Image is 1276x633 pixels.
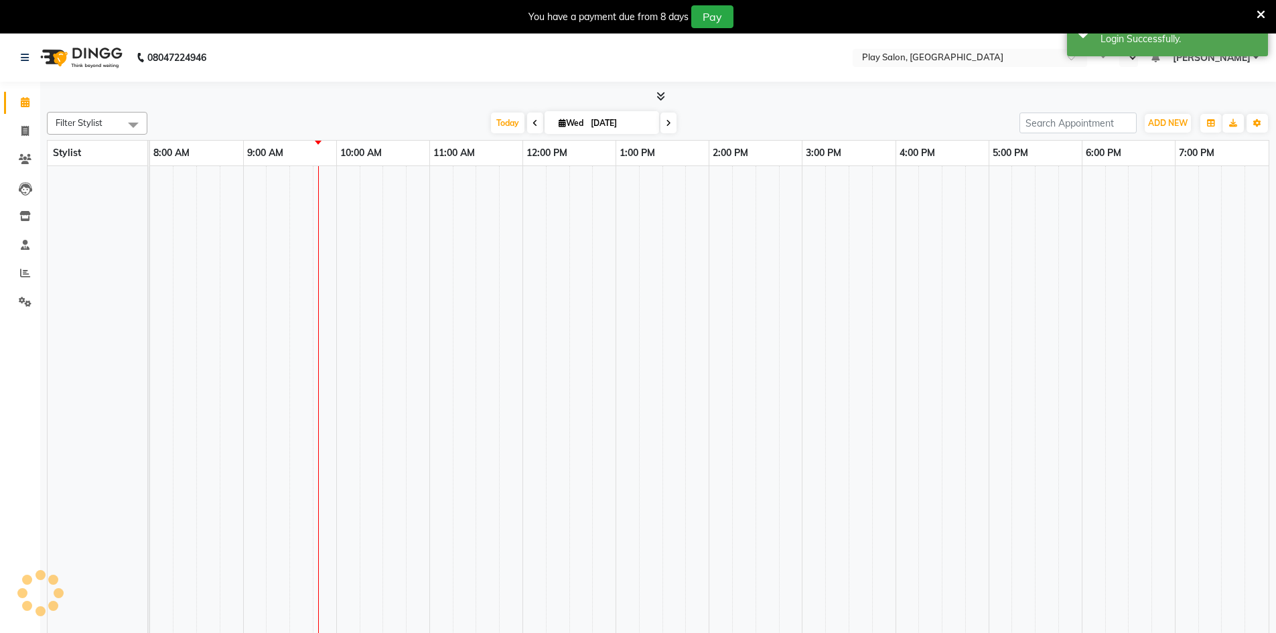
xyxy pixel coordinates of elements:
div: You have a payment due from 8 days [528,10,689,24]
b: 08047224946 [147,39,206,76]
input: Search Appointment [1019,113,1137,133]
a: 4:00 PM [896,143,938,163]
a: 1:00 PM [616,143,658,163]
a: 7:00 PM [1176,143,1218,163]
a: 2:00 PM [709,143,752,163]
input: 2025-09-03 [587,113,654,133]
a: 11:00 AM [430,143,478,163]
a: 9:00 AM [244,143,287,163]
a: 10:00 AM [337,143,385,163]
span: Filter Stylist [56,117,102,128]
span: [PERSON_NAME] [1173,51,1251,65]
img: logo [34,39,126,76]
a: 6:00 PM [1082,143,1125,163]
span: Stylist [53,147,81,159]
a: 3:00 PM [802,143,845,163]
a: 12:00 PM [523,143,571,163]
div: Login Successfully. [1101,32,1258,46]
span: Wed [555,118,587,128]
button: Pay [691,5,733,28]
span: ADD NEW [1148,118,1188,128]
span: Today [491,113,524,133]
a: 8:00 AM [150,143,193,163]
a: 5:00 PM [989,143,1032,163]
button: ADD NEW [1145,114,1191,133]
